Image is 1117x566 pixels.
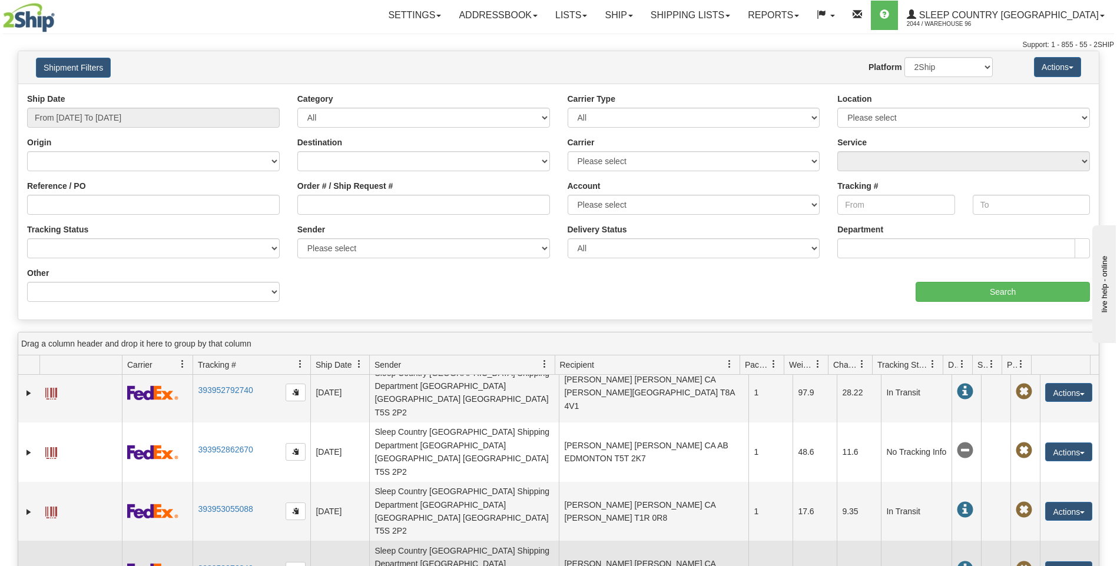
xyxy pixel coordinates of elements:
td: [PERSON_NAME] [PERSON_NAME] CA [PERSON_NAME][GEOGRAPHIC_DATA] T8A 4V1 [559,363,748,422]
label: Origin [27,136,51,148]
a: Expand [23,387,35,399]
td: 28.22 [837,363,881,422]
a: Sleep Country [GEOGRAPHIC_DATA] 2044 / Warehouse 96 [898,1,1113,30]
td: [PERSON_NAME] [PERSON_NAME] CA AB EDMONTON T5T 2K7 [559,422,748,482]
img: 2 - FedEx Express® [127,385,178,400]
a: Carrier filter column settings [173,354,193,374]
span: Pickup Not Assigned [1016,502,1032,518]
a: Shipping lists [642,1,739,30]
img: 2 - FedEx Express® [127,445,178,460]
label: Account [568,180,601,192]
td: Sleep Country [GEOGRAPHIC_DATA] Shipping Department [GEOGRAPHIC_DATA] [GEOGRAPHIC_DATA] [GEOGRAPH... [369,422,559,482]
td: 1 [748,363,793,422]
a: Tracking # filter column settings [290,354,310,374]
span: Packages [745,359,770,371]
td: In Transit [881,482,952,541]
a: 393952862670 [198,445,253,454]
span: No Tracking Info [957,442,973,459]
div: Support: 1 - 855 - 55 - 2SHIP [3,40,1114,50]
label: Tracking # [837,180,878,192]
button: Copy to clipboard [286,502,306,520]
td: No Tracking Info [881,422,952,482]
label: Delivery Status [568,224,627,235]
span: Tracking # [198,359,236,371]
span: Tracking Status [877,359,929,371]
a: 393953055088 [198,504,253,514]
input: From [837,195,954,215]
a: 393952792740 [198,385,253,395]
img: logo2044.jpg [3,3,55,32]
label: Service [837,136,867,148]
label: Category [297,93,333,105]
a: Expand [23,506,35,518]
td: Sleep Country [GEOGRAPHIC_DATA] Shipping Department [GEOGRAPHIC_DATA] [GEOGRAPHIC_DATA] [GEOGRAPH... [369,482,559,541]
a: Label [45,442,57,461]
span: Ship Date [316,359,352,371]
a: Reports [739,1,808,30]
span: Pickup Not Assigned [1016,384,1032,400]
td: 9.35 [837,482,881,541]
button: Copy to clipboard [286,443,306,461]
a: Pickup Status filter column settings [1011,354,1031,374]
span: Carrier [127,359,153,371]
a: Settings [379,1,450,30]
a: Expand [23,447,35,458]
span: Recipient [560,359,594,371]
label: Reference / PO [27,180,86,192]
td: Sleep Country [GEOGRAPHIC_DATA] Shipping Department [GEOGRAPHIC_DATA] [GEOGRAPHIC_DATA] [GEOGRAPH... [369,363,559,422]
td: 1 [748,422,793,482]
label: Carrier [568,136,595,148]
span: Sender [374,359,401,371]
span: 2044 / Warehouse 96 [907,18,995,30]
button: Actions [1045,502,1092,521]
td: In Transit [881,363,952,422]
label: Other [27,267,49,279]
a: Lists [546,1,596,30]
td: 17.6 [793,482,837,541]
a: Label [45,382,57,401]
td: 11.6 [837,422,881,482]
button: Actions [1045,383,1092,402]
td: [DATE] [310,422,369,482]
a: Tracking Status filter column settings [923,354,943,374]
input: Search [916,282,1090,302]
label: Platform [869,61,902,73]
td: [DATE] [310,363,369,422]
td: 48.6 [793,422,837,482]
button: Copy to clipboard [286,384,306,401]
iframe: chat widget [1090,223,1116,343]
span: Weight [789,359,814,371]
a: Label [45,501,57,520]
td: 1 [748,482,793,541]
a: Recipient filter column settings [720,354,740,374]
div: grid grouping header [18,332,1099,355]
button: Actions [1034,57,1081,77]
span: Shipment Issues [977,359,987,371]
label: Tracking Status [27,224,88,235]
span: Delivery Status [948,359,958,371]
label: Destination [297,136,342,148]
span: Charge [833,359,858,371]
label: Carrier Type [568,93,615,105]
a: Ship [596,1,641,30]
a: Addressbook [450,1,546,30]
span: Pickup Not Assigned [1016,442,1032,459]
td: 97.9 [793,363,837,422]
label: Order # / Ship Request # [297,180,393,192]
label: Location [837,93,871,105]
a: Sender filter column settings [535,354,555,374]
div: live help - online [9,10,109,19]
label: Ship Date [27,93,65,105]
a: Ship Date filter column settings [349,354,369,374]
span: In Transit [957,502,973,518]
input: To [973,195,1090,215]
a: Shipment Issues filter column settings [982,354,1002,374]
a: Charge filter column settings [852,354,872,374]
label: Sender [297,224,325,235]
img: 2 - FedEx Express® [127,504,178,518]
td: [DATE] [310,482,369,541]
span: Sleep Country [GEOGRAPHIC_DATA] [916,10,1099,20]
button: Shipment Filters [36,58,111,78]
td: [PERSON_NAME] [PERSON_NAME] CA [PERSON_NAME] T1R 0R8 [559,482,748,541]
a: Weight filter column settings [808,354,828,374]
